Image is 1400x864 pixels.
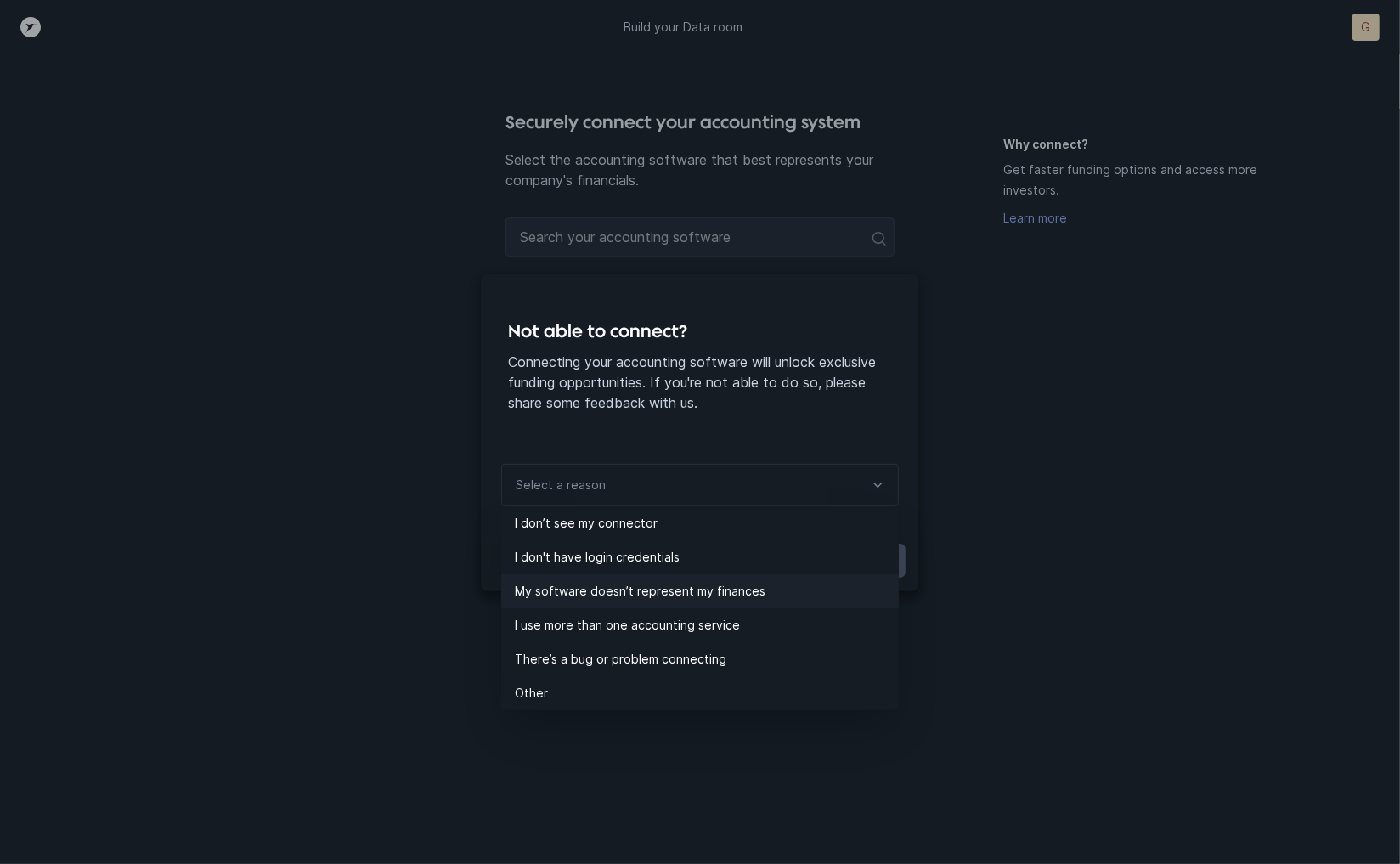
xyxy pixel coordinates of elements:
p: There’s a bug or problem connecting [515,649,899,669]
p: I don't have login credentials [515,547,899,568]
p: Connecting your accounting software will unlock exclusive funding opportunities. If you're not ab... [508,352,892,413]
h4: Not able to connect? [508,318,892,345]
button: Back to connect [494,544,617,578]
p: Other [515,683,899,703]
p: Select a reason [516,475,606,495]
p: I use more than one accounting service [515,615,899,635]
p: My software doesn’t represent my finances [515,581,899,601]
p: I don’t see my connector [515,513,899,534]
